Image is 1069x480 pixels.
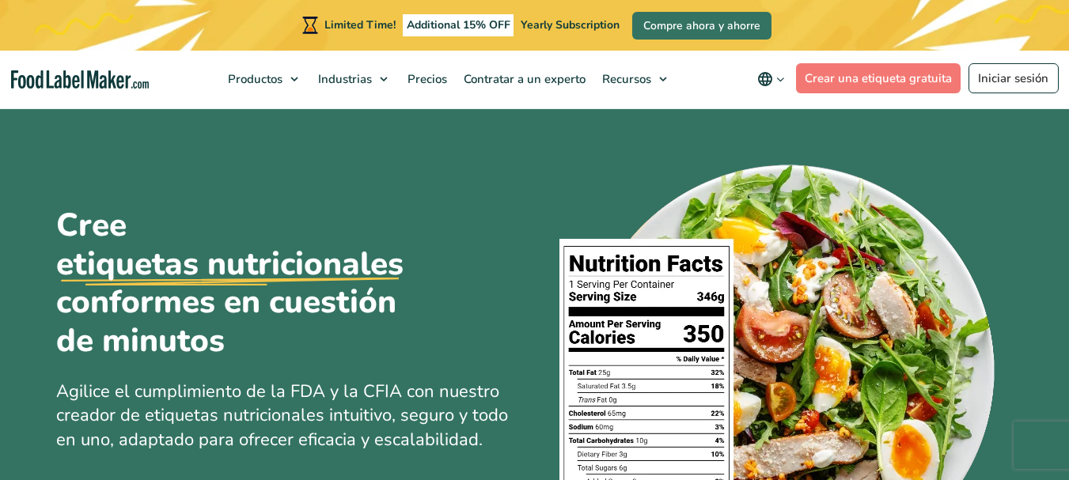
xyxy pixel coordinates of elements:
[223,71,284,87] span: Productos
[969,63,1059,93] a: Iniciar sesión
[594,51,675,108] a: Recursos
[56,206,436,361] h1: Cree conformes en cuestión de minutos
[459,71,587,87] span: Contratar a un experto
[521,17,620,32] span: Yearly Subscription
[632,12,771,40] a: Compre ahora y ahorre
[220,51,306,108] a: Productos
[403,71,449,87] span: Precios
[56,245,404,284] u: etiquetas nutricionales
[400,51,452,108] a: Precios
[324,17,396,32] span: Limited Time!
[310,51,396,108] a: Industrias
[403,14,514,36] span: Additional 15% OFF
[456,51,590,108] a: Contratar a un experto
[56,380,508,452] span: Agilice el cumplimiento de la FDA y la CFIA con nuestro creador de etiquetas nutricionales intuit...
[313,71,373,87] span: Industrias
[597,71,653,87] span: Recursos
[796,63,961,93] a: Crear una etiqueta gratuita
